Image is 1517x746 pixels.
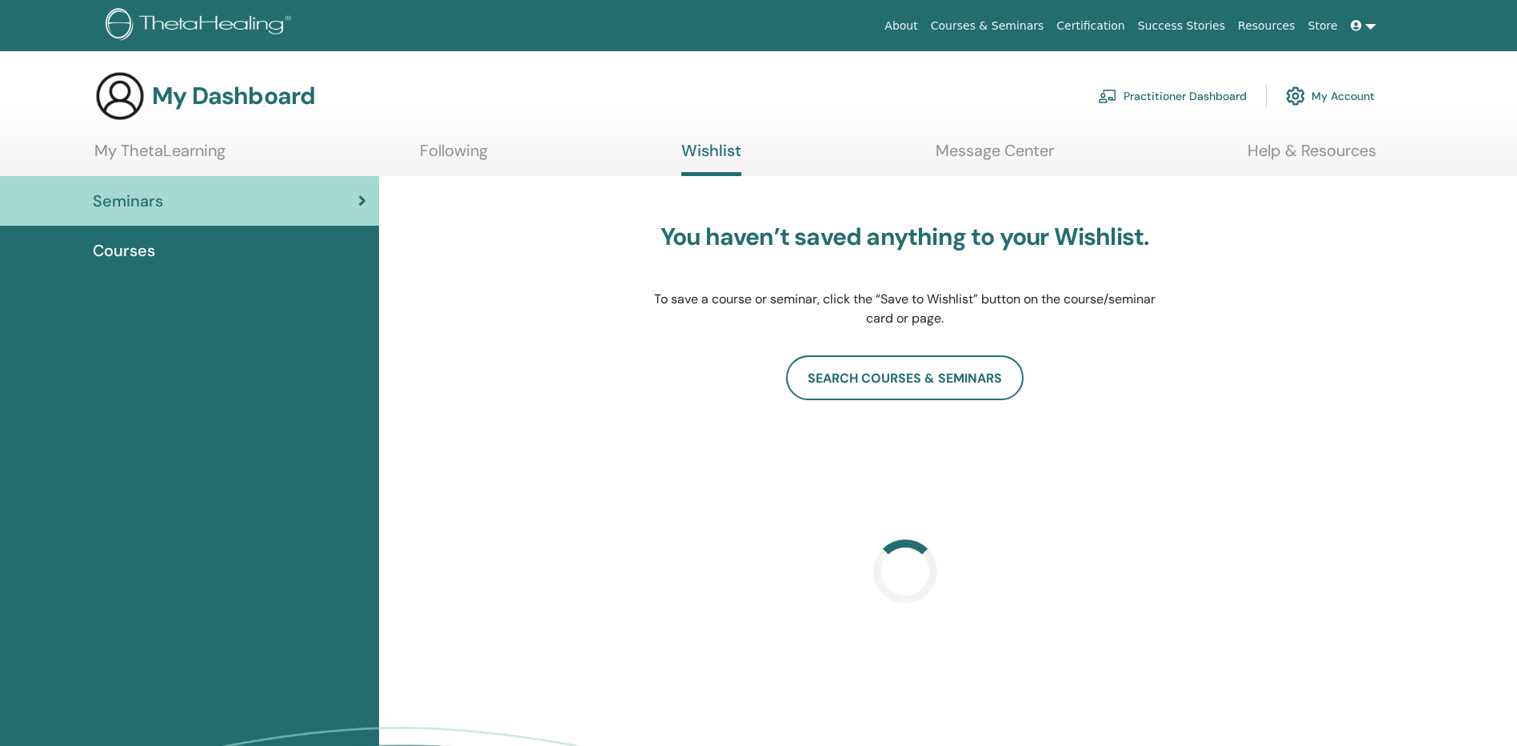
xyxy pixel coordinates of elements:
img: generic-user-icon.jpg [94,70,146,122]
a: Courses & Seminars [924,11,1051,41]
a: Certification [1050,11,1131,41]
a: Following [420,141,488,172]
a: search courses & seminars [786,355,1024,400]
a: My ThetaLearning [94,141,226,172]
h3: My Dashboard [152,82,315,110]
font: My Account [1311,89,1375,103]
a: About [878,11,924,41]
img: logo.png [106,8,297,44]
img: cog.svg [1286,82,1305,110]
img: chalkboard-teacher.svg [1098,89,1117,103]
p: To save a course or seminar, click the “Save to Wishlist” button on the course/seminar card or page. [653,290,1157,328]
a: Resources [1232,11,1302,41]
span: Seminars [93,189,163,213]
a: Store [1302,11,1344,41]
a: Success Stories [1132,11,1232,41]
a: Message Center [936,141,1054,172]
a: Wishlist [681,141,741,176]
span: Courses [93,239,155,263]
a: My Account [1286,78,1375,114]
a: Practitioner Dashboard [1098,78,1247,114]
font: Practitioner Dashboard [1124,89,1247,103]
a: Help & Resources [1248,141,1376,172]
h3: You haven’t saved anything to your Wishlist. [653,223,1157,251]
